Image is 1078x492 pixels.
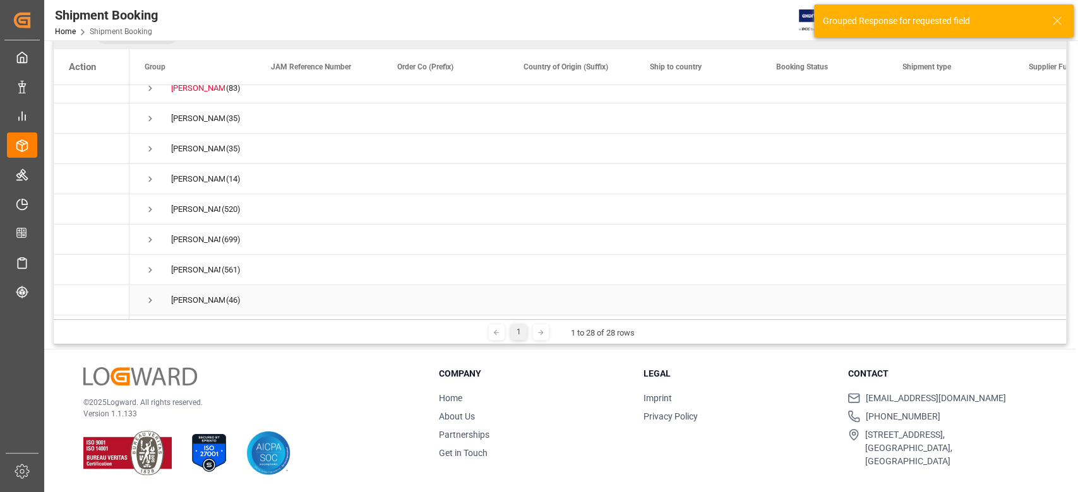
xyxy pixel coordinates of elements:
[776,62,828,71] span: Booking Status
[271,62,351,71] span: JAM Reference Number
[644,411,698,421] a: Privacy Policy
[439,393,462,403] a: Home
[246,431,290,475] img: AICPA SOC
[54,164,129,194] div: Press SPACE to select this row.
[823,15,1040,28] div: Grouped Response for requested field
[222,195,241,224] span: (520)
[187,431,231,475] img: ISO 27001 Certification
[439,430,489,440] a: Partnerships
[171,255,220,284] div: [PERSON_NAME]
[439,411,475,421] a: About Us
[54,194,129,225] div: Press SPACE to select this row.
[865,410,940,423] span: [PHONE_NUMBER]
[644,393,672,403] a: Imprint
[55,6,158,25] div: Shipment Booking
[650,62,702,71] span: Ship to country
[83,367,197,385] img: Logward Logo
[571,327,635,339] div: 1 to 28 of 28 rows
[226,286,241,315] span: (46)
[171,83,232,93] span: [PERSON_NAME]
[226,134,241,163] span: (35)
[171,134,225,163] div: [PERSON_NAME]
[145,62,165,71] span: Group
[902,62,951,71] span: Shipment type
[171,225,220,254] div: [PERSON_NAME]
[171,165,225,194] div: [PERSON_NAME]
[865,392,1005,405] span: [EMAIL_ADDRESS][DOMAIN_NAME]
[397,62,453,71] span: Order Co (Prefix)
[69,61,96,73] div: Action
[847,367,1036,380] h3: Contact
[54,73,129,103] div: Press SPACE to select this row.
[439,448,488,458] a: Get in Touch
[226,104,241,133] span: (35)
[54,134,129,164] div: Press SPACE to select this row.
[222,225,241,254] span: (699)
[171,104,225,133] div: [PERSON_NAME]
[524,62,608,71] span: Country of Origin (Suffix)
[644,367,832,380] h3: Legal
[171,286,225,315] div: [PERSON_NAME]
[54,255,129,285] div: Press SPACE to select this row.
[83,431,172,475] img: ISO 9001 & ISO 14001 Certification
[54,225,129,255] div: Press SPACE to select this row.
[83,408,407,419] p: Version 1.1.133
[83,397,407,408] p: © 2025 Logward. All rights reserved.
[222,255,241,284] span: (561)
[54,285,129,315] div: Press SPACE to select this row.
[171,195,220,224] div: [PERSON_NAME]
[439,367,628,380] h3: Company
[226,74,241,103] span: (83)
[54,103,129,134] div: Press SPACE to select this row.
[865,428,1036,468] span: [STREET_ADDRESS], [GEOGRAPHIC_DATA], [GEOGRAPHIC_DATA]
[511,324,527,340] div: 1
[55,27,76,36] a: Home
[226,165,241,194] span: (14)
[799,9,842,32] img: Exertis%20JAM%20-%20Email%20Logo.jpg_1722504956.jpg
